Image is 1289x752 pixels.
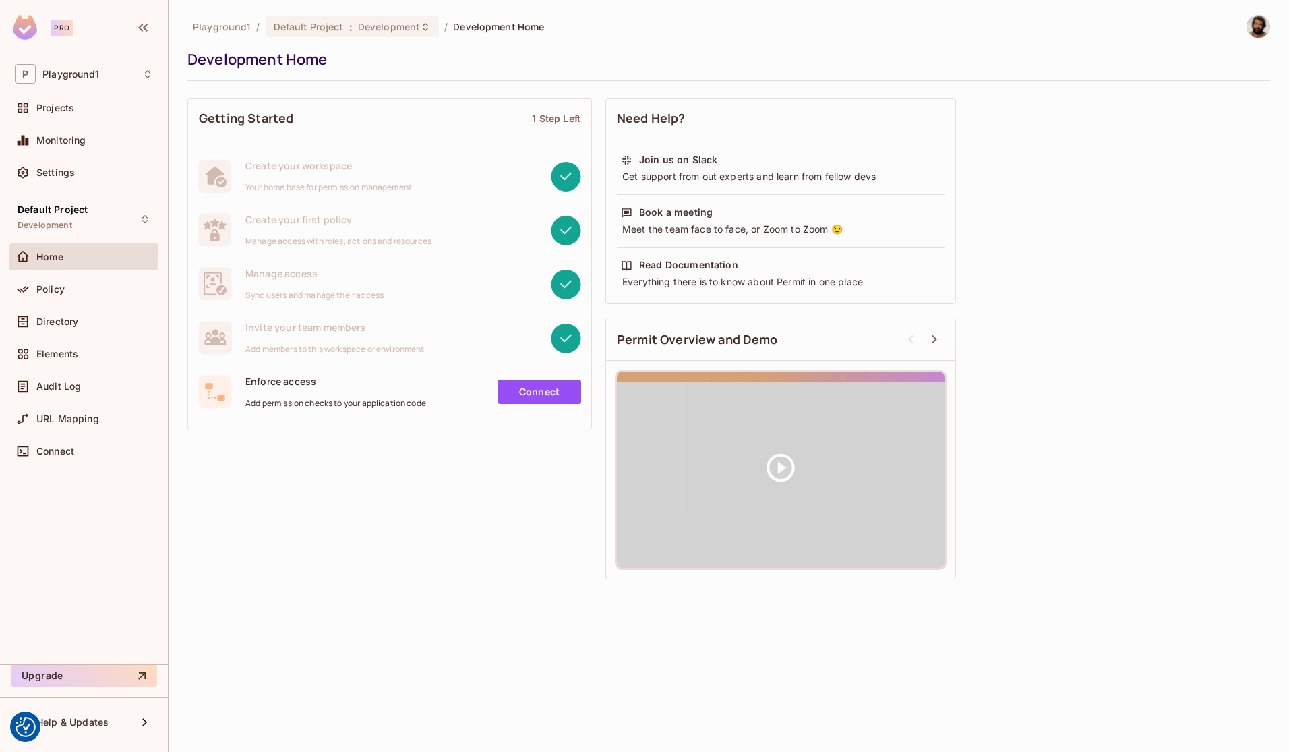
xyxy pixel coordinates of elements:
span: Permit Overview and Demo [617,331,778,348]
span: Manage access [245,267,384,280]
span: Your home base for permission management [245,182,412,193]
span: Add permission checks to your application code [245,398,426,409]
span: Directory [36,316,78,327]
div: Book a meeting [639,206,713,219]
span: Connect [36,446,74,457]
span: Help & Updates [36,717,109,728]
button: Consent Preferences [16,717,36,737]
div: Meet the team face to face, or Zoom to Zoom 😉 [621,223,940,236]
span: Monitoring [36,135,86,146]
span: Getting Started [199,110,293,127]
span: URL Mapping [36,413,99,424]
div: Read Documentation [639,258,738,272]
span: Audit Log [36,381,81,392]
span: the active workspace [193,20,251,33]
img: SReyMgAAAABJRU5ErkJggg== [13,15,37,40]
div: Join us on Slack [639,153,717,167]
span: Add members to this workspace or environment [245,344,425,355]
span: : [349,22,353,32]
div: Development Home [187,49,1263,69]
li: / [256,20,260,33]
div: 1 Step Left [532,112,580,125]
span: Workspace: Playground1 [42,69,99,80]
img: Chilla, Dominik [1247,16,1269,38]
span: Default Project [18,204,88,215]
div: Pro [51,20,73,36]
span: Sync users and manage their access [245,290,384,301]
span: Create your first policy [245,213,431,226]
span: Create your workspace [245,159,412,172]
span: Projects [36,103,74,113]
span: Home [36,252,64,262]
span: P [15,64,36,84]
span: Development Home [453,20,544,33]
span: Development [18,220,72,231]
span: Enforce access [245,375,426,388]
div: Get support from out experts and learn from fellow devs [621,170,940,183]
img: Revisit consent button [16,717,36,737]
span: Settings [36,167,75,178]
span: Elements [36,349,78,359]
span: Need Help? [617,110,686,127]
div: Everything there is to know about Permit in one place [621,275,940,289]
span: Development [358,20,420,33]
li: / [444,20,448,33]
a: Connect [498,380,581,404]
button: Upgrade [11,665,157,687]
span: Default Project [274,20,344,33]
span: Manage access with roles, actions and resources [245,236,431,247]
span: Policy [36,284,65,295]
span: Invite your team members [245,321,425,334]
